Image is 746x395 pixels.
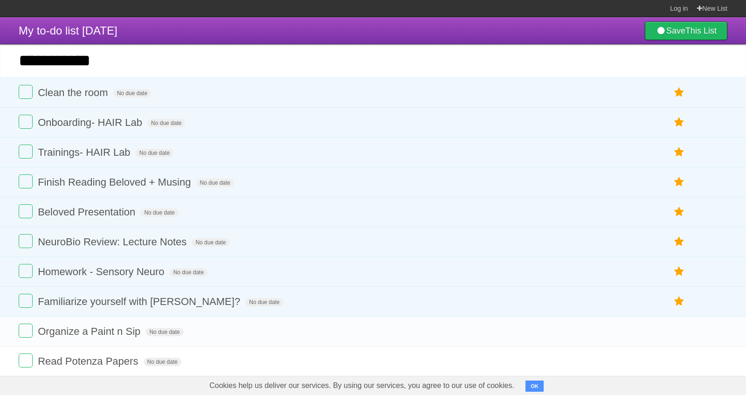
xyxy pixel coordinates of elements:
span: No due date [144,358,181,366]
label: Star task [670,115,688,130]
label: Done [19,324,33,338]
span: No due date [196,179,234,187]
span: No due date [136,149,173,157]
span: Read Potenza Papers [38,355,140,367]
label: Star task [670,145,688,160]
span: Finish Reading Beloved + Musing [38,176,193,188]
span: Familiarize yourself with [PERSON_NAME]? [38,296,242,307]
label: Star task [670,204,688,220]
label: Star task [670,85,688,100]
label: Done [19,234,33,248]
label: Done [19,264,33,278]
span: Trainings- HAIR Lab [38,146,132,158]
span: No due date [113,89,151,97]
label: Done [19,145,33,159]
span: No due date [170,268,207,277]
span: No due date [245,298,283,306]
label: Star task [670,174,688,190]
span: No due date [147,119,185,127]
label: Done [19,115,33,129]
span: Homework - Sensory Neuro [38,266,166,277]
a: SaveThis List [645,21,727,40]
label: Star task [670,234,688,249]
span: Beloved Presentation [38,206,138,218]
label: Done [19,85,33,99]
span: Clean the room [38,87,110,98]
span: Cookies help us deliver our services. By using our services, you agree to our use of cookies. [200,376,524,395]
span: NeuroBio Review: Lecture Notes [38,236,189,248]
span: No due date [192,238,229,247]
span: No due date [140,208,178,217]
b: This List [685,26,717,35]
span: Organize a Paint n Sip [38,326,143,337]
button: OK [525,381,544,392]
span: Onboarding- HAIR Lab [38,117,145,128]
label: Done [19,174,33,188]
label: Done [19,353,33,367]
label: Star task [670,294,688,309]
label: Done [19,204,33,218]
span: No due date [145,328,183,336]
span: My to-do list [DATE] [19,24,117,37]
label: Done [19,294,33,308]
label: Star task [670,264,688,279]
